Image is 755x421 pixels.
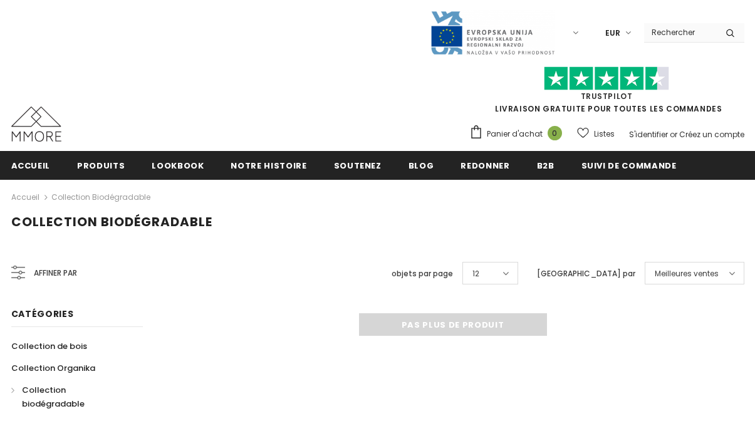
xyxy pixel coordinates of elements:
a: Collection de bois [11,335,87,357]
a: Accueil [11,151,51,179]
a: Javni Razpis [430,27,555,38]
span: soutenez [334,160,382,172]
a: Notre histoire [231,151,306,179]
span: Blog [409,160,434,172]
a: Listes [577,123,615,145]
span: Meilleures ventes [655,268,719,280]
a: B2B [537,151,555,179]
span: Collection de bois [11,340,87,352]
span: Suivi de commande [581,160,677,172]
span: Produits [77,160,125,172]
a: Suivi de commande [581,151,677,179]
span: Accueil [11,160,51,172]
label: objets par page [392,268,453,280]
a: soutenez [334,151,382,179]
span: Collection Organika [11,362,95,374]
a: Accueil [11,190,39,205]
img: Faites confiance aux étoiles pilotes [544,66,669,91]
a: S'identifier [629,129,668,140]
span: EUR [605,27,620,39]
a: Lookbook [152,151,204,179]
a: Produits [77,151,125,179]
a: Redonner [461,151,509,179]
a: Panier d'achat 0 [469,125,568,143]
span: Redonner [461,160,509,172]
img: Javni Razpis [430,10,555,56]
a: Blog [409,151,434,179]
span: Catégories [11,308,74,320]
img: Cas MMORE [11,107,61,142]
span: Listes [594,128,615,140]
a: Collection Organika [11,357,95,379]
a: Collection biodégradable [51,192,150,202]
span: Collection biodégradable [11,213,212,231]
span: Affiner par [34,266,77,280]
a: Créez un compte [679,129,744,140]
span: Notre histoire [231,160,306,172]
span: B2B [537,160,555,172]
span: LIVRAISON GRATUITE POUR TOUTES LES COMMANDES [469,72,744,114]
span: Panier d'achat [487,128,543,140]
span: 12 [472,268,479,280]
label: [GEOGRAPHIC_DATA] par [537,268,635,280]
span: or [670,129,677,140]
span: Collection biodégradable [22,384,85,410]
a: TrustPilot [581,91,633,101]
span: Lookbook [152,160,204,172]
a: Collection biodégradable [11,379,129,415]
input: Search Site [644,23,716,41]
span: 0 [548,126,562,140]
